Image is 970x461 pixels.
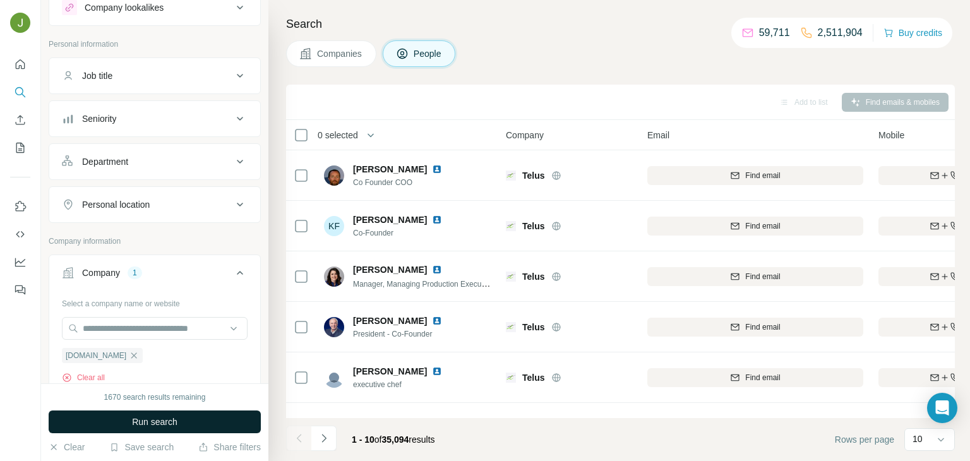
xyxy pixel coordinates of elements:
[132,416,177,428] span: Run search
[104,392,206,403] div: 1670 search results remaining
[82,198,150,211] div: Personal location
[353,163,427,176] span: [PERSON_NAME]
[10,109,30,131] button: Enrich CSV
[352,434,374,445] span: 1 - 10
[10,13,30,33] img: Avatar
[745,271,780,282] span: Find email
[374,434,382,445] span: of
[927,393,957,423] div: Open Intercom Messenger
[85,1,164,14] div: Company lookalikes
[66,350,126,361] span: [DOMAIN_NAME]
[432,316,442,326] img: LinkedIn logo
[353,379,457,390] span: executive chef
[10,223,30,246] button: Use Surfe API
[745,220,780,232] span: Find email
[324,266,344,287] img: Avatar
[382,434,409,445] span: 35,094
[49,258,260,293] button: Company1
[647,368,863,387] button: Find email
[414,47,443,60] span: People
[506,221,516,231] img: Logo of Telus
[353,213,427,226] span: [PERSON_NAME]
[883,24,942,42] button: Buy credits
[353,328,457,340] span: President - Co-Founder
[49,147,260,177] button: Department
[324,317,344,337] img: Avatar
[647,318,863,337] button: Find email
[128,267,142,278] div: 1
[913,433,923,445] p: 10
[353,263,427,276] span: [PERSON_NAME]
[353,278,617,289] span: Manager, Managing Production Executive, & Co-Founder, TELUS independent
[432,417,442,427] img: LinkedIn logo
[62,372,105,383] button: Clear all
[432,215,442,225] img: LinkedIn logo
[109,441,174,453] button: Save search
[353,177,457,188] span: Co Founder COO
[49,441,85,453] button: Clear
[353,227,457,239] span: Co-Founder
[62,293,248,309] div: Select a company name or website
[10,251,30,273] button: Dashboard
[49,236,261,247] p: Company information
[506,171,516,181] img: Logo of Telus
[353,416,427,428] span: [PERSON_NAME]
[49,104,260,134] button: Seniority
[522,371,545,384] span: Telus
[506,373,516,383] img: Logo of Telus
[10,278,30,301] button: Feedback
[506,322,516,332] img: Logo of Telus
[432,265,442,275] img: LinkedIn logo
[10,53,30,76] button: Quick start
[324,216,344,236] div: KF
[49,410,261,433] button: Run search
[506,272,516,282] img: Logo of Telus
[49,61,260,91] button: Job title
[82,155,128,168] div: Department
[353,314,427,327] span: [PERSON_NAME]
[82,266,120,279] div: Company
[522,321,545,333] span: Telus
[647,166,863,185] button: Find email
[506,129,544,141] span: Company
[647,129,669,141] span: Email
[49,189,260,220] button: Personal location
[432,366,442,376] img: LinkedIn logo
[745,321,780,333] span: Find email
[878,129,904,141] span: Mobile
[324,368,344,388] img: Avatar
[745,372,780,383] span: Find email
[10,81,30,104] button: Search
[647,267,863,286] button: Find email
[317,47,363,60] span: Companies
[818,25,863,40] p: 2,511,904
[10,195,30,218] button: Use Surfe on LinkedIn
[432,164,442,174] img: LinkedIn logo
[522,220,545,232] span: Telus
[10,136,30,159] button: My lists
[647,217,863,236] button: Find email
[353,365,427,378] span: [PERSON_NAME]
[522,169,545,182] span: Telus
[82,112,116,125] div: Seniority
[311,426,337,451] button: Navigate to next page
[198,441,261,453] button: Share filters
[82,69,112,82] div: Job title
[522,270,545,283] span: Telus
[286,15,955,33] h4: Search
[759,25,790,40] p: 59,711
[352,434,435,445] span: results
[49,39,261,50] p: Personal information
[318,129,358,141] span: 0 selected
[324,165,344,186] img: Avatar
[324,418,344,438] img: Avatar
[745,170,780,181] span: Find email
[835,433,894,446] span: Rows per page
